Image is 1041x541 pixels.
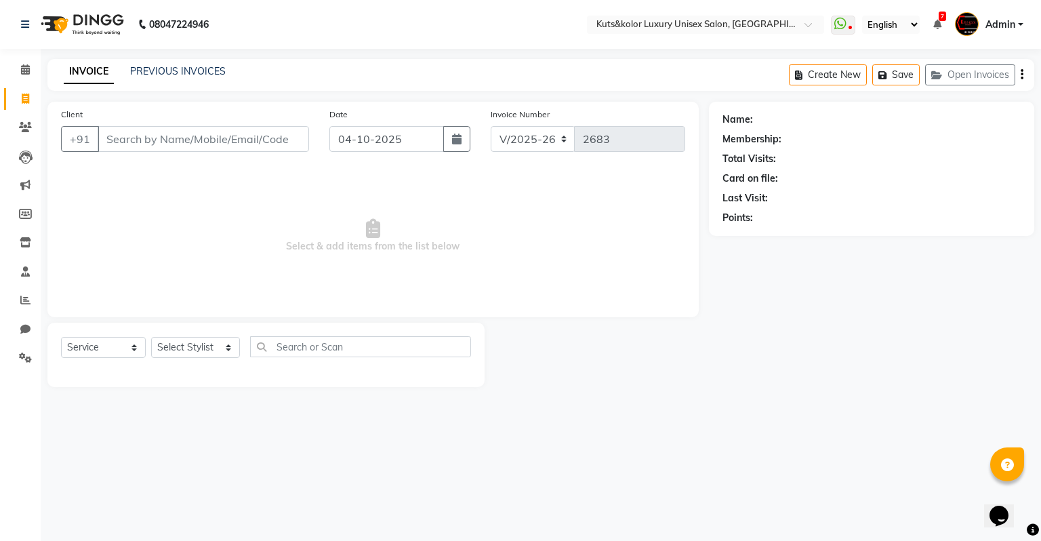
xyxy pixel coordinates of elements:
[722,191,768,205] div: Last Visit:
[722,172,778,186] div: Card on file:
[130,65,226,77] a: PREVIOUS INVOICES
[722,152,776,166] div: Total Visits:
[61,126,99,152] button: +91
[789,64,867,85] button: Create New
[722,211,753,225] div: Points:
[939,12,946,21] span: 7
[491,108,550,121] label: Invoice Number
[955,12,979,36] img: Admin
[925,64,1015,85] button: Open Invoices
[61,168,685,304] span: Select & add items from the list below
[984,487,1027,527] iframe: chat widget
[250,336,471,357] input: Search or Scan
[985,18,1015,32] span: Admin
[98,126,309,152] input: Search by Name/Mobile/Email/Code
[872,64,920,85] button: Save
[35,5,127,43] img: logo
[149,5,209,43] b: 08047224946
[722,132,781,146] div: Membership:
[329,108,348,121] label: Date
[61,108,83,121] label: Client
[64,60,114,84] a: INVOICE
[933,18,941,31] a: 7
[722,113,753,127] div: Name:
